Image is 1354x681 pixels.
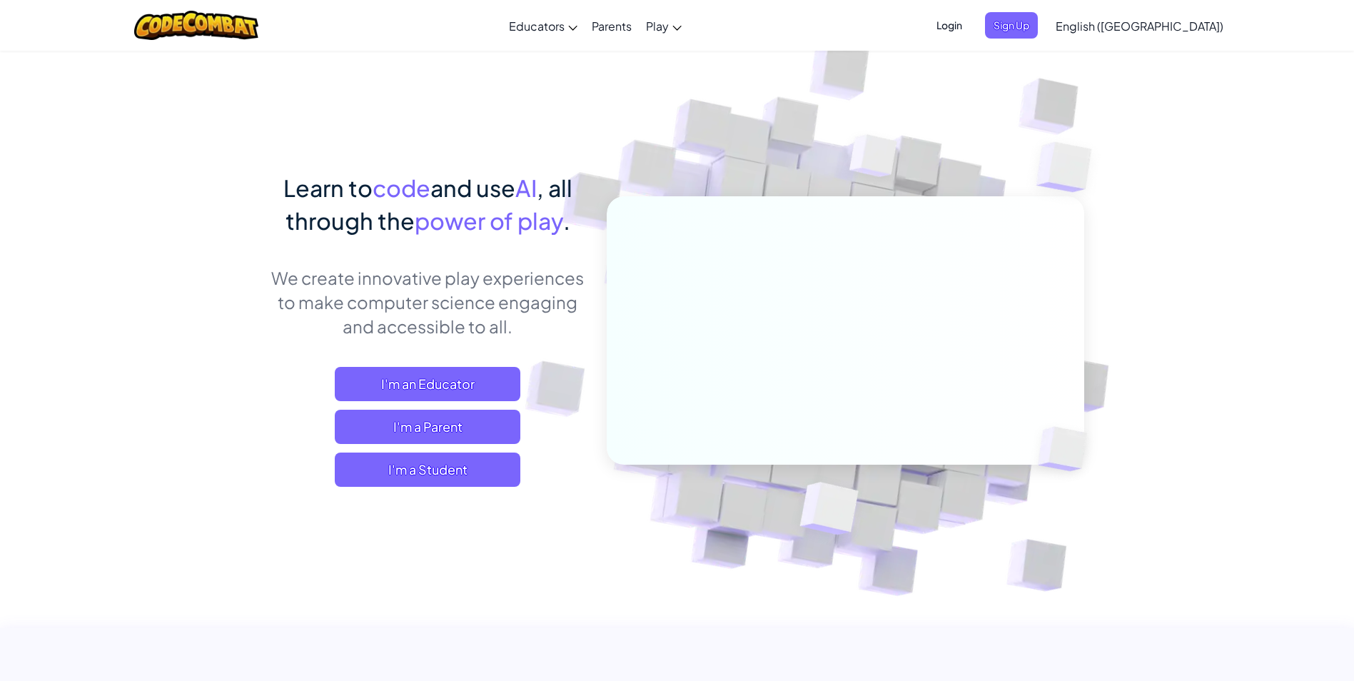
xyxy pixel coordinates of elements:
span: Play [646,19,669,34]
a: Parents [585,6,639,45]
button: I'm a Student [335,453,520,487]
a: I'm an Educator [335,367,520,401]
span: and use [430,173,515,202]
a: English ([GEOGRAPHIC_DATA]) [1049,6,1231,45]
a: Play [639,6,689,45]
img: CodeCombat logo [134,11,259,40]
span: Learn to [283,173,373,202]
span: power of play [415,206,563,235]
button: Login [928,12,971,39]
img: Overlap cubes [1008,107,1131,228]
span: English ([GEOGRAPHIC_DATA]) [1056,19,1223,34]
span: AI [515,173,537,202]
img: Overlap cubes [1014,397,1121,501]
img: Overlap cubes [764,452,892,570]
span: Educators [509,19,565,34]
span: . [563,206,570,235]
a: Educators [502,6,585,45]
span: code [373,173,430,202]
img: Overlap cubes [822,106,925,213]
a: I'm a Parent [335,410,520,444]
p: We create innovative play experiences to make computer science engaging and accessible to all. [271,266,585,338]
button: Sign Up [985,12,1038,39]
